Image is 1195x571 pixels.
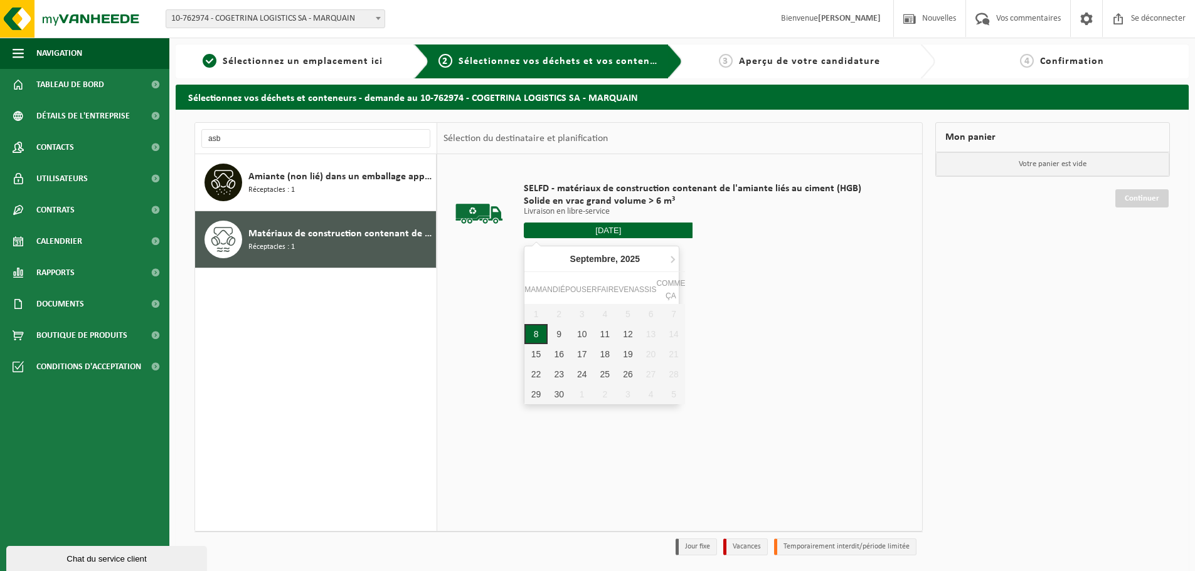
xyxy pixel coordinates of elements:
font: Confirmation [1040,56,1104,66]
button: Amiante (non lié) dans un emballage approuvé par l'ONU Réceptacles : 1 [195,154,437,211]
font: Réceptacles : 1 [248,186,295,194]
font: Temporairement interdit/période limitée [783,543,910,550]
font: 8 [534,329,539,339]
font: 4 [1024,56,1030,66]
font: Documents [36,300,84,309]
font: 26 [623,369,633,379]
a: 1Sélectionnez un emplacement ici [182,54,404,69]
font: Contrats [36,206,75,215]
font: di [553,285,560,294]
font: Assis [634,285,656,294]
font: 9 [556,329,561,339]
a: Continuer [1115,189,1169,207]
font: Épouser [560,285,597,294]
font: Sélection du destinataire et planification [443,134,608,144]
font: Conditions d'acceptation [36,362,141,372]
font: 17 [577,349,587,359]
font: maman [524,285,553,294]
font: Nouvelles [922,14,956,23]
font: faire [597,285,619,294]
font: 22 [531,369,541,379]
font: 16 [554,349,564,359]
font: 12 [623,329,633,339]
font: Matériaux de construction contenant de l'amiante liés au ciment (liés) [248,229,549,239]
font: [PERSON_NAME] [818,14,881,23]
input: Recherche de matériel [201,129,430,148]
font: Vacances [733,543,761,550]
font: Ven [619,285,634,294]
font: 18 [600,349,610,359]
font: 2025 [620,254,640,264]
iframe: widget de discussion [6,543,210,571]
font: Aperçu de votre candidature [739,56,880,66]
font: 1 [580,389,585,399]
font: Contacts [36,143,74,152]
font: Bienvenue [781,14,818,23]
font: SELFD - matériaux de construction contenant de l'amiante liés au ciment (HGB) [524,184,861,194]
font: Sélectionnez un emplacement ici [223,56,383,66]
font: Se déconnecter [1131,14,1186,23]
font: Réceptacles : 1 [248,243,295,251]
font: 23 [554,369,564,379]
font: 30 [554,389,564,399]
font: Vos commentaires [996,14,1061,23]
font: Mon panier [945,132,996,142]
font: 2 [602,389,607,399]
font: Continuer [1125,194,1159,202]
font: Jour fixe [685,543,710,550]
font: Votre panier est vide [1019,160,1086,168]
input: Sélectionnez la date [524,223,693,238]
font: Amiante (non lié) dans un emballage approuvé par l'ONU [248,172,494,182]
font: Calendrier [36,237,82,246]
font: 19 [623,349,633,359]
font: Solide en vrac grand volume > 6 m³ [524,196,675,206]
font: Comme ça [656,279,685,300]
font: 3 [723,56,728,66]
font: Utilisateurs [36,174,88,184]
font: 24 [577,369,587,379]
font: 29 [531,389,541,399]
font: 11 [600,329,610,339]
font: 25 [600,369,610,379]
span: 10-762974 - COGETRINA LOGISTICS SA - MARQUAIN [166,10,385,28]
span: 10-762974 - COGETRINA LOGISTICS SA - MARQUAIN [166,9,385,28]
font: Détails de l'entreprise [36,112,130,121]
font: Tableau de bord [36,80,104,90]
font: Navigation [36,49,82,58]
font: Septembre, [570,254,618,264]
font: Livraison en libre-service [524,207,610,216]
font: 10 [577,329,587,339]
font: 15 [531,349,541,359]
font: Sélectionnez vos déchets et conteneurs - demande au 10-762974 - COGETRINA LOGISTICS SA - MARQUAIN [188,93,638,103]
font: 2 [442,56,448,66]
button: Matériaux de construction contenant de l'amiante liés au ciment (liés) Réceptacles : 1 [195,211,437,268]
font: Boutique de produits [36,331,127,340]
font: 3 [625,389,630,399]
font: Rapports [36,268,75,278]
font: 1 [207,56,213,66]
font: Sélectionnez vos déchets et vos conteneurs [459,56,671,66]
font: 10-762974 - COGETRINA LOGISTICS SA - MARQUAIN [171,14,355,23]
